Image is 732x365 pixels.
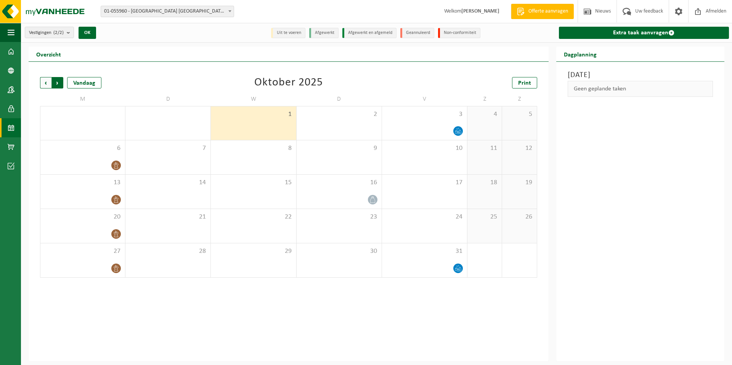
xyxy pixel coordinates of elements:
[271,28,305,38] li: Uit te voeren
[300,110,378,119] span: 2
[215,144,292,153] span: 8
[211,92,296,106] td: W
[471,110,498,119] span: 4
[386,110,463,119] span: 3
[215,247,292,256] span: 29
[29,47,69,61] h2: Overzicht
[44,213,121,221] span: 20
[506,213,533,221] span: 26
[506,178,533,187] span: 19
[300,178,378,187] span: 16
[309,28,339,38] li: Afgewerkt
[512,77,537,88] a: Print
[438,28,480,38] li: Non-conformiteit
[300,144,378,153] span: 9
[215,213,292,221] span: 22
[527,8,570,15] span: Offerte aanvragen
[568,69,713,81] h3: [DATE]
[556,47,604,61] h2: Dagplanning
[297,92,382,106] td: D
[215,178,292,187] span: 15
[254,77,323,88] div: Oktober 2025
[101,6,234,17] span: 01-055960 - ROCKWOOL BELGIUM NV - WIJNEGEM
[400,28,434,38] li: Geannuleerd
[52,77,63,88] span: Volgende
[386,213,463,221] span: 24
[506,110,533,119] span: 5
[25,27,74,38] button: Vestigingen(2/2)
[40,92,125,106] td: M
[44,178,121,187] span: 13
[511,4,574,19] a: Offerte aanvragen
[129,247,207,256] span: 28
[40,77,51,88] span: Vorige
[215,110,292,119] span: 1
[471,144,498,153] span: 11
[129,144,207,153] span: 7
[382,92,467,106] td: V
[342,28,396,38] li: Afgewerkt en afgemeld
[125,92,211,106] td: D
[53,30,64,35] count: (2/2)
[461,8,499,14] strong: [PERSON_NAME]
[44,144,121,153] span: 6
[386,247,463,256] span: 31
[502,92,537,106] td: Z
[79,27,96,39] button: OK
[506,144,533,153] span: 12
[386,178,463,187] span: 17
[568,81,713,97] div: Geen geplande taken
[44,247,121,256] span: 27
[129,178,207,187] span: 14
[559,27,729,39] a: Extra taak aanvragen
[471,178,498,187] span: 18
[129,213,207,221] span: 21
[467,92,502,106] td: Z
[386,144,463,153] span: 10
[300,213,378,221] span: 23
[67,77,101,88] div: Vandaag
[518,80,531,86] span: Print
[471,213,498,221] span: 25
[29,27,64,39] span: Vestigingen
[300,247,378,256] span: 30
